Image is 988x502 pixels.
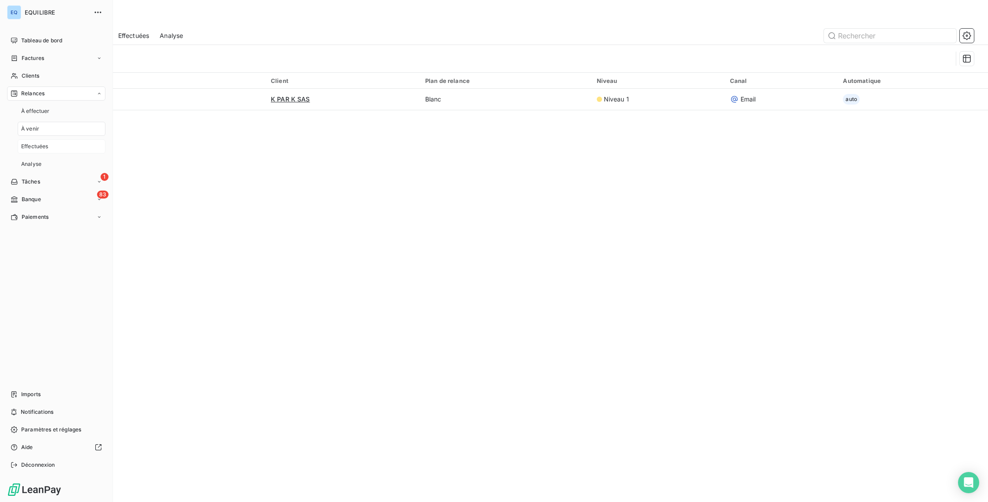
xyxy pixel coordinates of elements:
[22,178,40,186] span: Tâches
[18,122,105,136] a: À venir
[7,387,105,401] a: Imports
[160,31,183,40] span: Analyse
[21,142,49,150] span: Effectuées
[271,95,310,103] span: K PAR K SAS
[42,77,260,85] div: Date de relance
[604,95,629,104] span: Niveau 1
[7,423,105,437] a: Paramètres et réglages
[18,139,105,154] a: Effectuées
[21,90,45,97] span: Relances
[28,89,266,110] td: 12 août 2025
[22,195,41,203] span: Banque
[21,125,39,133] span: À venir
[21,426,81,434] span: Paramètres et réglages
[7,483,62,497] img: Logo LeanPay
[420,89,591,110] td: Blanc
[21,461,55,469] span: Déconnexion
[101,173,109,181] span: 1
[118,31,150,40] span: Effectuées
[22,72,39,80] span: Clients
[271,77,288,84] span: Client
[7,69,105,83] a: Clients
[7,34,105,48] a: Tableau de bord
[843,77,983,84] div: Automatique
[597,77,719,84] div: Niveau
[21,443,33,451] span: Aide
[7,5,21,19] div: EQ
[21,160,41,168] span: Analyse
[7,51,105,65] a: Factures
[21,37,62,45] span: Tableau de bord
[25,9,88,16] span: EQUILIBRE
[97,191,109,199] span: 83
[741,95,756,104] span: Email
[21,408,53,416] span: Notifications
[18,157,105,171] a: Analyse
[21,390,41,398] span: Imports
[22,54,44,62] span: Factures
[7,210,105,224] a: Paiements
[7,440,105,454] a: Aide
[843,94,860,105] span: auto
[425,77,586,84] div: Plan de relance
[958,472,979,493] div: Open Intercom Messenger
[7,175,105,189] a: 1Tâches
[21,107,50,115] span: À effectuer
[7,86,105,171] a: RelancesÀ effectuerÀ venirEffectuéesAnalyse
[18,104,105,118] a: À effectuer
[730,77,833,84] div: Canal
[7,192,105,206] a: 83Banque
[22,213,49,221] span: Paiements
[824,29,956,43] input: Rechercher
